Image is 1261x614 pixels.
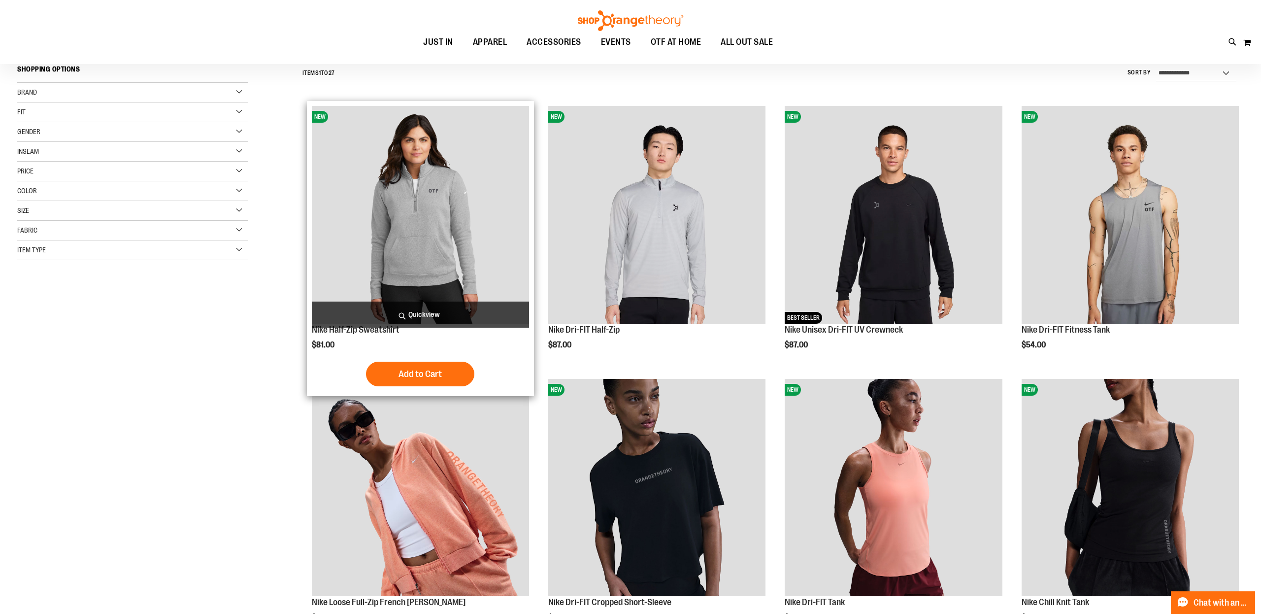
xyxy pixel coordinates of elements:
[548,379,765,596] img: Nike Dri-FIT Cropped Short-Sleeve
[543,101,770,375] div: product
[1022,597,1089,607] a: Nike Chill Knit Tank
[366,362,474,386] button: Add to Cart
[1022,379,1239,598] a: Nike Chill Knit TankNEW
[17,88,37,96] span: Brand
[302,66,335,81] h2: Items to
[312,379,529,596] img: Nike Loose Full-Zip French Terry Hoodie
[1171,591,1256,614] button: Chat with an Expert
[1022,384,1038,396] span: NEW
[1194,598,1249,608] span: Chat with an Expert
[17,187,37,195] span: Color
[785,379,1002,596] img: Nike Dri-FIT Tank
[548,341,573,349] span: $87.00
[473,31,507,53] span: APPAREL
[423,31,453,53] span: JUST IN
[312,106,529,325] a: Nike Half-Zip SweatshirtNEW
[319,69,321,76] span: 1
[17,167,33,175] span: Price
[17,108,26,116] span: Fit
[1022,379,1239,596] img: Nike Chill Knit Tank
[548,597,671,607] a: Nike Dri-FIT Cropped Short-Sleeve
[329,69,335,76] span: 27
[785,106,1002,323] img: Nike Unisex Dri-FIT UV Crewneck
[721,31,773,53] span: ALL OUT SALE
[785,384,801,396] span: NEW
[527,31,581,53] span: ACCESSORIES
[312,106,529,323] img: Nike Half-Zip Sweatshirt
[601,31,631,53] span: EVENTS
[785,312,822,324] span: BEST SELLER
[1022,106,1239,325] a: Nike Dri-FIT Fitness TankNEW
[1128,68,1151,77] label: Sort By
[780,101,1007,375] div: product
[17,61,248,83] strong: Shopping Options
[548,111,564,123] span: NEW
[548,106,765,323] img: Nike Dri-FIT Half-Zip
[312,111,328,123] span: NEW
[312,341,336,349] span: $81.00
[785,325,903,335] a: Nike Unisex Dri-FIT UV Crewneck
[548,325,620,335] a: Nike Dri-FIT Half-Zip
[548,106,765,325] a: Nike Dri-FIT Half-ZipNEW
[17,147,39,155] span: Inseam
[17,206,29,214] span: Size
[548,384,564,396] span: NEW
[548,379,765,598] a: Nike Dri-FIT Cropped Short-SleeveNEW
[1022,341,1047,349] span: $54.00
[17,226,37,234] span: Fabric
[398,369,442,379] span: Add to Cart
[785,106,1002,325] a: Nike Unisex Dri-FIT UV CrewneckNEWBEST SELLER
[1017,101,1244,375] div: product
[1022,106,1239,323] img: Nike Dri-FIT Fitness Tank
[576,10,685,31] img: Shop Orangetheory
[17,246,46,254] span: Item Type
[785,111,801,123] span: NEW
[651,31,701,53] span: OTF AT HOME
[1022,325,1110,335] a: Nike Dri-FIT Fitness Tank
[785,341,809,349] span: $87.00
[312,325,399,335] a: Nike Half-Zip Sweatshirt
[1022,111,1038,123] span: NEW
[307,101,534,396] div: product
[17,128,40,136] span: Gender
[785,597,845,607] a: Nike Dri-FIT Tank
[312,379,529,598] a: Nike Loose Full-Zip French Terry HoodieNEW
[312,597,465,607] a: Nike Loose Full-Zip French [PERSON_NAME]
[312,302,529,328] a: Quickview
[785,379,1002,598] a: Nike Dri-FIT TankNEW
